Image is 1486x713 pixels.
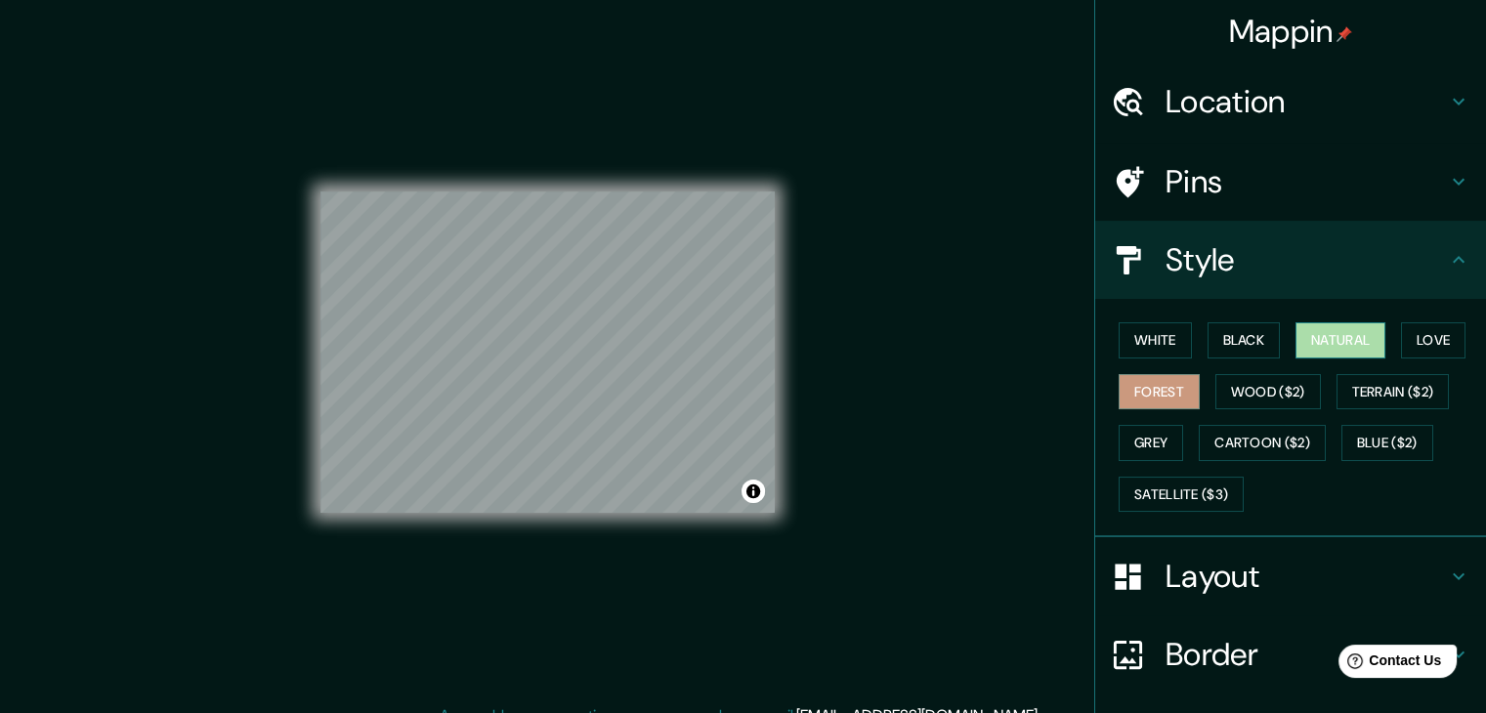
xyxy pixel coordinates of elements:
div: Pins [1095,143,1486,221]
button: Black [1208,322,1281,358]
button: Love [1401,322,1465,358]
button: Grey [1119,425,1183,461]
button: Wood ($2) [1215,374,1321,410]
h4: Border [1166,635,1447,674]
div: Location [1095,63,1486,141]
h4: Layout [1166,557,1447,596]
button: Terrain ($2) [1337,374,1450,410]
div: Border [1095,615,1486,693]
button: Satellite ($3) [1119,477,1244,513]
button: Forest [1119,374,1200,410]
button: Cartoon ($2) [1199,425,1326,461]
h4: Style [1166,240,1447,279]
h4: Location [1166,82,1447,121]
button: Toggle attribution [742,480,765,503]
canvas: Map [320,191,775,513]
iframe: Help widget launcher [1312,637,1465,692]
button: Blue ($2) [1341,425,1433,461]
h4: Mappin [1229,12,1353,51]
div: Style [1095,221,1486,299]
img: pin-icon.png [1337,26,1352,42]
div: Layout [1095,537,1486,615]
button: White [1119,322,1192,358]
h4: Pins [1166,162,1447,201]
button: Natural [1295,322,1385,358]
